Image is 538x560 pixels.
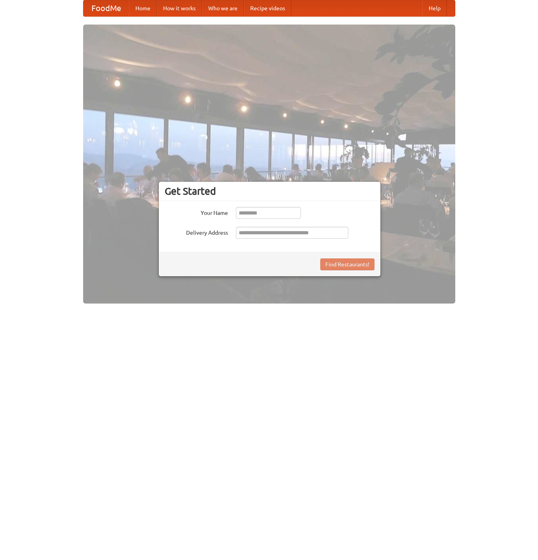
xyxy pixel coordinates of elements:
[84,0,129,16] a: FoodMe
[202,0,244,16] a: Who we are
[165,185,375,197] h3: Get Started
[165,207,228,217] label: Your Name
[129,0,157,16] a: Home
[244,0,291,16] a: Recipe videos
[320,258,375,270] button: Find Restaurants!
[157,0,202,16] a: How it works
[165,227,228,237] label: Delivery Address
[422,0,447,16] a: Help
